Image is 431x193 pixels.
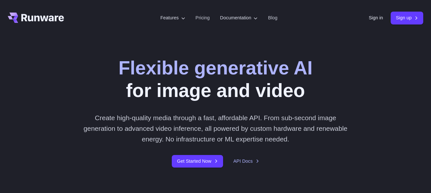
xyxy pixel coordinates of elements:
a: Sign in [369,14,383,22]
p: Create high-quality media through a fast, affordable API. From sub-second image generation to adv... [83,112,349,145]
strong: Flexible generative AI [118,57,313,78]
a: Go to / [8,13,64,23]
a: Sign up [391,12,423,24]
a: Get Started Now [172,155,223,168]
label: Features [160,14,185,22]
a: Blog [268,14,277,22]
a: Pricing [196,14,210,22]
label: Documentation [220,14,258,22]
h1: for image and video [118,57,313,102]
a: API Docs [233,158,259,165]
